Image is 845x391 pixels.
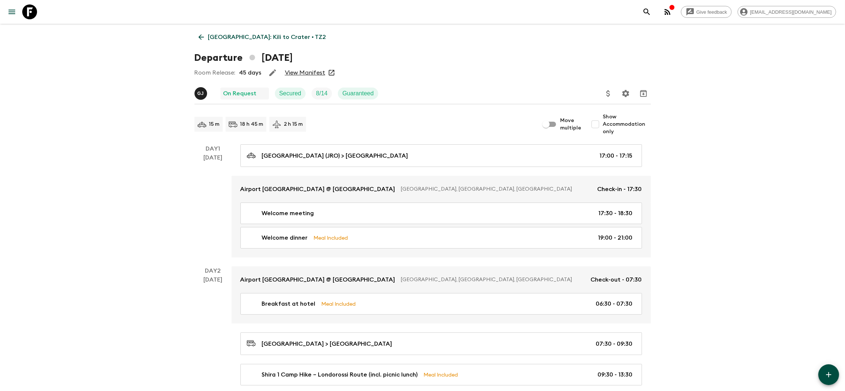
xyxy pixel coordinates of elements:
[591,275,642,284] p: Check-out - 07:30
[600,151,633,160] p: 17:00 - 17:15
[279,89,302,98] p: Secured
[194,30,330,45] a: [GEOGRAPHIC_DATA]: Kili to Crater • TZ2
[596,299,633,308] p: 06:30 - 07:30
[603,113,651,135] span: Show Accommodation only
[285,69,325,76] a: View Manifest
[596,339,633,348] p: 07:30 - 09:30
[240,275,395,284] p: Airport [GEOGRAPHIC_DATA] @ [GEOGRAPHIC_DATA]
[240,227,642,249] a: Welcome dinnerMeal Included19:00 - 21:00
[681,6,732,18] a: Give feedback
[262,209,314,218] p: Welcome meeting
[209,121,220,128] p: 15 m
[194,87,209,100] button: GJ
[208,33,326,42] p: [GEOGRAPHIC_DATA]: Kili to Crater • TZ2
[424,371,458,379] p: Meal Included
[262,339,392,348] p: [GEOGRAPHIC_DATA] > [GEOGRAPHIC_DATA]
[598,370,633,379] p: 09:30 - 13:30
[262,299,316,308] p: Breakfast at hotel
[4,4,19,19] button: menu
[262,233,308,242] p: Welcome dinner
[316,89,327,98] p: 8 / 14
[240,185,395,194] p: Airport [GEOGRAPHIC_DATA] @ [GEOGRAPHIC_DATA]
[560,117,582,132] span: Move multiple
[197,91,204,96] p: G J
[194,266,232,275] p: Day 2
[598,185,642,194] p: Check-in - 17:30
[240,364,642,385] a: Shira 1 Camp Hike – Londorossi Route (incl. picnic lunch)Meal Included09:30 - 13:30
[240,332,642,355] a: [GEOGRAPHIC_DATA] > [GEOGRAPHIC_DATA]07:30 - 09:30
[240,203,642,224] a: Welcome meeting17:30 - 18:30
[746,9,836,15] span: [EMAIL_ADDRESS][DOMAIN_NAME]
[342,89,374,98] p: Guaranteed
[203,153,222,257] div: [DATE]
[601,86,616,101] button: Update Price, Early Bird Discount and Costs
[194,144,232,153] p: Day 1
[194,89,209,95] span: Gerald John
[738,6,836,18] div: [EMAIL_ADDRESS][DOMAIN_NAME]
[692,9,731,15] span: Give feedback
[312,88,332,99] div: Trip Fill
[636,86,651,101] button: Archive (Completed, Cancelled or Unsynced Departures only)
[639,4,654,19] button: search adventures
[262,151,408,160] p: [GEOGRAPHIC_DATA] (JRO) > [GEOGRAPHIC_DATA]
[232,176,651,203] a: Airport [GEOGRAPHIC_DATA] @ [GEOGRAPHIC_DATA][GEOGRAPHIC_DATA], [GEOGRAPHIC_DATA], [GEOGRAPHIC_DA...
[401,276,585,283] p: [GEOGRAPHIC_DATA], [GEOGRAPHIC_DATA], [GEOGRAPHIC_DATA]
[275,88,306,99] div: Secured
[240,293,642,315] a: Breakfast at hotelMeal Included06:30 - 07:30
[618,86,633,101] button: Settings
[194,50,293,65] h1: Departure [DATE]
[598,233,633,242] p: 19:00 - 21:00
[239,68,262,77] p: 45 days
[240,144,642,167] a: [GEOGRAPHIC_DATA] (JRO) > [GEOGRAPHIC_DATA]17:00 - 17:15
[262,370,418,379] p: Shira 1 Camp Hike – Londorossi Route (incl. picnic lunch)
[223,89,257,98] p: On Request
[599,209,633,218] p: 17:30 - 18:30
[240,121,263,128] p: 18 h 45 m
[194,68,236,77] p: Room Release:
[401,185,592,193] p: [GEOGRAPHIC_DATA], [GEOGRAPHIC_DATA], [GEOGRAPHIC_DATA]
[232,266,651,293] a: Airport [GEOGRAPHIC_DATA] @ [GEOGRAPHIC_DATA][GEOGRAPHIC_DATA], [GEOGRAPHIC_DATA], [GEOGRAPHIC_DA...
[322,300,356,308] p: Meal Included
[314,234,348,242] p: Meal Included
[284,121,303,128] p: 2 h 15 m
